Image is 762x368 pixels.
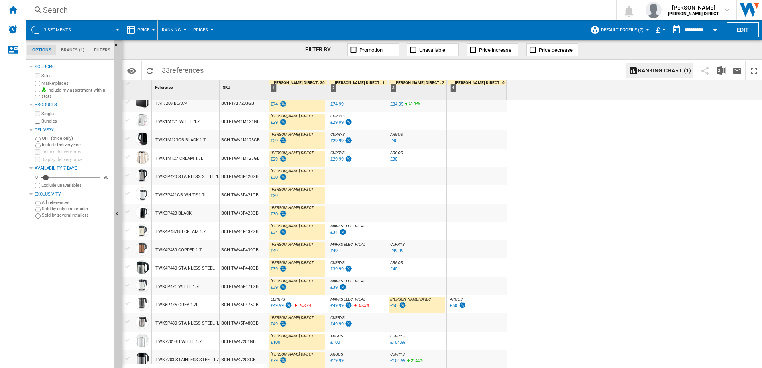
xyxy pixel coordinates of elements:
div: CURRYS £49.99 -16.67% [269,297,325,315]
div: £ [656,20,664,40]
span: [PERSON_NAME] DIRECT [271,279,314,283]
div: 3 [PERSON_NAME] DIRECT : 2 [389,80,446,100]
span: [PERSON_NAME] DIRECT [271,187,314,192]
div: CURRYS £84.99 13.34% [389,96,445,114]
button: Open calendar [708,22,722,36]
div: TWK1M121 WHITE 1.7L [155,113,202,131]
div: ARGOS £74.99 [329,96,385,114]
div: Search [43,4,595,16]
label: Include Delivery Fee [42,142,110,148]
div: [PERSON_NAME] DIRECT £34 [269,224,325,242]
span: [PERSON_NAME] DIRECT [271,242,314,247]
div: Last updated : Thursday, 4 September 2025 05:18 [329,265,352,273]
div: Sort None [136,80,151,92]
span: CURRYS [390,334,404,338]
md-tab-item: Brands (1) [56,45,89,55]
div: [PERSON_NAME] DIRECT £50 [389,297,445,315]
img: promotionV3.png [339,284,347,290]
div: £39.99 [330,266,343,272]
div: Ranking [162,20,185,40]
span: [PERSON_NAME] DIRECT [271,169,314,173]
div: £49.99 [330,303,343,308]
span: MARKS ELECTRICAL [330,297,365,301]
div: ARGOS £30 [389,151,445,169]
img: promotionV3.png [279,100,287,107]
div: BCH-TWK1M123GB [220,130,267,149]
div: Last updated : Thursday, 4 September 2025 02:55 [389,357,405,365]
button: Ranking chart (1) [626,63,693,78]
div: Last updated : Thursday, 4 September 2025 03:39 [329,137,352,145]
span: [PERSON_NAME] DIRECT [271,334,314,338]
button: Hide [114,40,123,54]
div: Last updated : Thursday, 4 September 2025 06:52 [269,192,278,200]
div: £79.99 [330,358,343,363]
div: £29.99 [330,157,343,162]
button: Edit [727,22,759,37]
div: £40 [390,266,397,272]
input: Sold by several retailers [35,213,41,219]
div: 3 [391,84,396,92]
label: Exclude unavailables [41,182,110,188]
img: promotionV3.png [458,302,466,309]
div: [PERSON_NAME] DIRECT £30 [269,206,325,224]
div: BCH-TWK3P423GB [220,204,267,222]
div: £50 [450,303,457,308]
span: CURRYS [330,260,344,265]
span: references [170,66,204,74]
div: Last updated : Thursday, 4 September 2025 06:48 [269,137,287,145]
div: TWK5P471 WHITE 1.7L [155,278,201,296]
button: Send this report by email [729,61,745,80]
img: promotionV3.png [285,302,293,309]
div: £39 [330,285,338,290]
span: Reference [155,85,173,90]
div: £49.99 [330,321,343,327]
div: CURRYS £49.99 [329,315,385,334]
div: CURRYS £29.99 [329,114,385,132]
div: TWK4P440 STAINLESS STEEL [155,259,215,278]
div: Sort None [153,80,219,92]
div: £49.99 [271,303,283,308]
div: £79 [271,358,278,363]
div: Last updated : Thursday, 4 September 2025 05:57 [329,339,340,346]
button: Price [137,20,153,40]
md-tab-item: Options [27,45,56,55]
div: Prices [193,20,212,40]
img: promotionV3.png [344,119,352,125]
div: MARKS ELECTRICAL £49 [329,242,385,260]
div: Last updated : Thursday, 4 September 2025 06:48 [269,174,287,182]
div: £104.99 [390,340,405,345]
label: Marketplaces [41,80,110,86]
div: Last updated : Thursday, 4 September 2025 12:43 [329,302,352,310]
img: promotionV3.png [339,229,347,235]
div: [PERSON_NAME] DIRECT £74 [269,96,325,114]
label: Bundles [41,118,110,124]
div: 0 [33,174,40,180]
div: Last updated : Thursday, 4 September 2025 12:55 [329,229,347,237]
span: Promotion [359,47,383,53]
div: [PERSON_NAME] DIRECT £49 [269,242,325,260]
div: CURRYS £39.99 [329,260,385,279]
div: Last updated : Thursday, 4 September 2025 15:28 [389,137,397,145]
img: promotionV3.png [279,357,287,364]
label: Sold by only one retailer [42,206,110,212]
button: Price decrease [526,43,578,56]
img: promotionV3.png [279,137,287,144]
div: £29 [271,157,278,162]
div: TWK4P439 COPPER 1.7L [155,241,204,259]
div: [PERSON_NAME] DIRECT : 2 [389,80,446,85]
div: CURRYS £29.99 [329,132,385,151]
span: Price [137,27,149,33]
button: Download in Excel [713,61,729,80]
button: Share this bookmark with others [697,61,713,80]
span: [PERSON_NAME] DIRECT [271,315,314,320]
div: Sort None [221,80,267,92]
img: promotionV3.png [279,320,287,327]
div: £30 [390,138,397,143]
span: CURRYS [390,352,404,356]
div: CURRYS £104.99 [389,334,445,352]
div: Last updated : Thursday, 4 September 2025 06:52 [269,284,287,292]
img: promotionV3.png [344,137,352,144]
span: ARGOS [390,151,403,155]
div: [PERSON_NAME] DIRECT £39 [269,187,325,206]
